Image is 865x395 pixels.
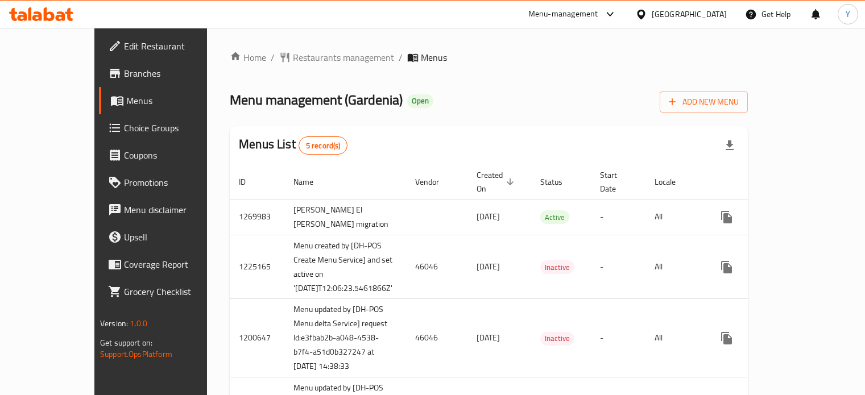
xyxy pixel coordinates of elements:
[406,299,467,377] td: 46046
[293,175,328,189] span: Name
[600,168,632,196] span: Start Date
[740,253,768,281] button: Change Status
[124,121,230,135] span: Choice Groups
[540,175,577,189] span: Status
[284,299,406,377] td: Menu updated by [DH-POS Menu delta Service] request Id:e3fbab2b-a048-4538-b7f4-a51d0b327247 at [D...
[591,299,645,377] td: -
[713,253,740,281] button: more
[477,330,500,345] span: [DATE]
[99,251,239,278] a: Coverage Report
[645,235,704,299] td: All
[652,8,727,20] div: [GEOGRAPHIC_DATA]
[124,230,230,244] span: Upsell
[100,335,152,350] span: Get support on:
[230,299,284,377] td: 1200647
[130,316,147,331] span: 1.0.0
[126,94,230,107] span: Menus
[284,199,406,235] td: [PERSON_NAME] El [PERSON_NAME] migration
[124,285,230,298] span: Grocery Checklist
[713,325,740,352] button: more
[230,51,266,64] a: Home
[846,8,850,20] span: Y
[406,235,467,299] td: 46046
[669,95,739,109] span: Add New Menu
[704,165,831,199] th: Actions
[99,196,239,223] a: Menu disclaimer
[477,209,500,224] span: [DATE]
[239,175,260,189] span: ID
[713,203,740,231] button: more
[716,132,743,159] div: Export file
[293,51,394,64] span: Restaurants management
[540,211,569,224] span: Active
[645,299,704,377] td: All
[740,203,768,231] button: Change Status
[407,94,433,108] div: Open
[230,51,748,64] nav: breadcrumb
[230,199,284,235] td: 1269983
[540,260,574,274] div: Inactive
[591,235,645,299] td: -
[477,259,500,274] span: [DATE]
[124,148,230,162] span: Coupons
[99,223,239,251] a: Upsell
[99,60,239,87] a: Branches
[299,136,348,155] div: Total records count
[100,316,128,331] span: Version:
[477,168,518,196] span: Created On
[399,51,403,64] li: /
[540,332,574,345] span: Inactive
[230,235,284,299] td: 1225165
[124,176,230,189] span: Promotions
[99,87,239,114] a: Menus
[655,175,690,189] span: Locale
[528,7,598,21] div: Menu-management
[299,140,347,151] span: 5 record(s)
[99,278,239,305] a: Grocery Checklist
[407,96,433,106] span: Open
[660,92,748,113] button: Add New Menu
[239,136,347,155] h2: Menus List
[540,332,574,346] div: Inactive
[99,114,239,142] a: Choice Groups
[230,87,403,113] span: Menu management ( Gardenia )
[100,347,172,361] a: Support.OpsPlatform
[99,142,239,169] a: Coupons
[271,51,275,64] li: /
[99,32,239,60] a: Edit Restaurant
[99,169,239,196] a: Promotions
[124,203,230,217] span: Menu disclaimer
[540,261,574,274] span: Inactive
[124,66,230,80] span: Branches
[740,325,768,352] button: Change Status
[284,235,406,299] td: Menu created by [DH-POS Create Menu Service] and set active on '[DATE]T12:06:23.5461866Z'
[124,39,230,53] span: Edit Restaurant
[540,210,569,224] div: Active
[415,175,454,189] span: Vendor
[591,199,645,235] td: -
[421,51,447,64] span: Menus
[124,257,230,271] span: Coverage Report
[645,199,704,235] td: All
[279,51,394,64] a: Restaurants management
